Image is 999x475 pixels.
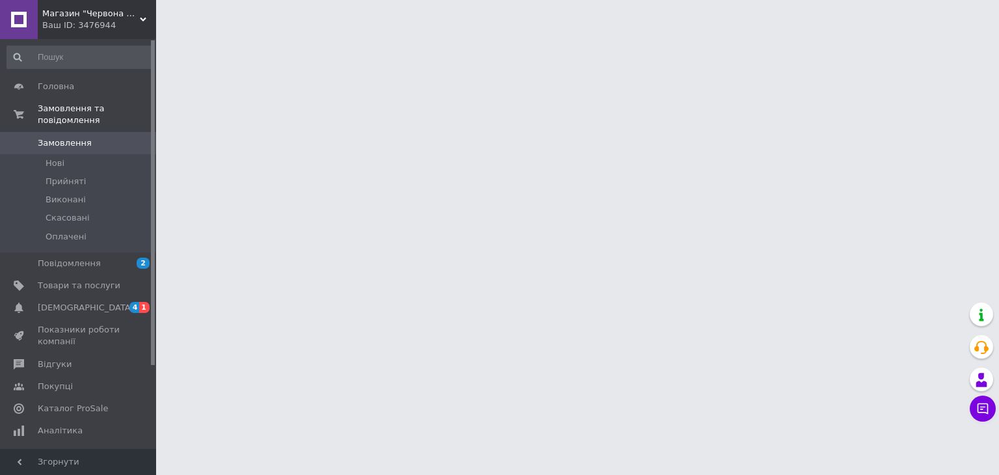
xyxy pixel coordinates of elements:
span: Замовлення [38,137,92,149]
button: Чат з покупцем [970,396,996,422]
span: Головна [38,81,74,92]
span: Товари та послуги [38,280,120,292]
span: Аналітика [38,425,83,437]
span: Виконані [46,194,86,206]
span: Замовлення та повідомлення [38,103,156,126]
div: Ваш ID: 3476944 [42,20,156,31]
span: Відгуки [38,359,72,370]
span: 2 [137,258,150,269]
span: Покупці [38,381,73,392]
span: [DEMOGRAPHIC_DATA] [38,302,134,314]
span: Нові [46,157,64,169]
span: Скасовані [46,212,90,224]
span: Повідомлення [38,258,101,269]
span: 4 [129,302,140,313]
input: Пошук [7,46,153,69]
span: Каталог ProSale [38,403,108,414]
span: Управління сайтом [38,447,120,470]
span: 1 [139,302,150,313]
span: Магазин "Червона Помада" [42,8,140,20]
span: Оплачені [46,231,87,243]
span: Показники роботи компанії [38,324,120,347]
span: Прийняті [46,176,86,187]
